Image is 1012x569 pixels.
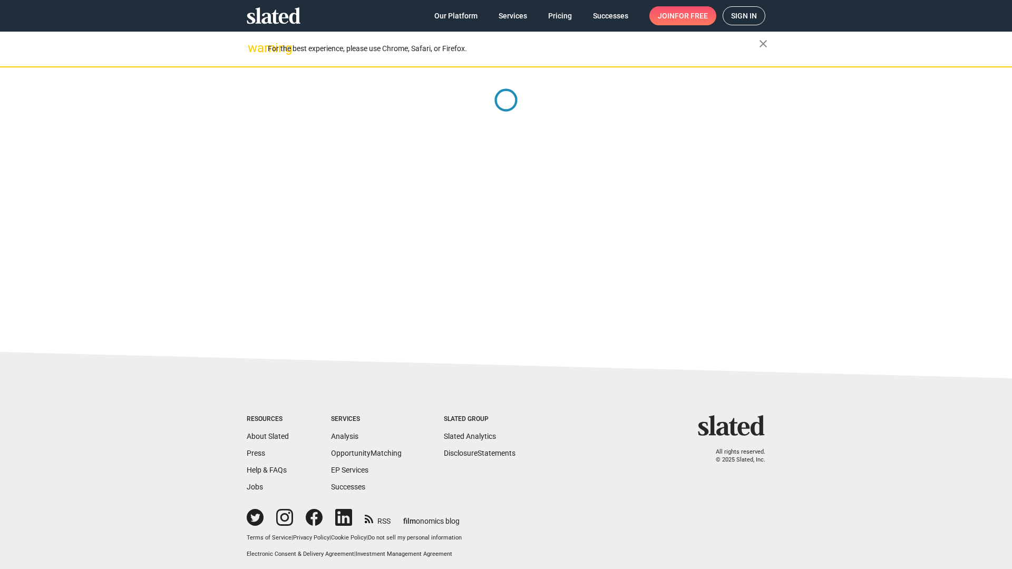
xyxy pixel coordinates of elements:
[585,6,637,25] a: Successes
[705,448,765,464] p: All rights reserved. © 2025 Slated, Inc.
[354,551,356,557] span: |
[268,42,759,56] div: For the best experience, please use Chrome, Safari, or Firefox.
[540,6,580,25] a: Pricing
[331,466,368,474] a: EP Services
[403,508,460,526] a: filmonomics blog
[248,42,260,54] mat-icon: warning
[329,534,331,541] span: |
[757,37,770,50] mat-icon: close
[403,517,416,525] span: film
[675,6,708,25] span: for free
[293,534,329,541] a: Privacy Policy
[658,6,708,25] span: Join
[593,6,628,25] span: Successes
[247,483,263,491] a: Jobs
[490,6,536,25] a: Services
[368,534,462,542] button: Do not sell my personal information
[444,449,515,457] a: DisclosureStatements
[331,432,358,440] a: Analysis
[499,6,527,25] span: Services
[366,534,368,541] span: |
[365,510,391,526] a: RSS
[548,6,572,25] span: Pricing
[723,6,765,25] a: Sign in
[444,415,515,424] div: Slated Group
[247,466,287,474] a: Help & FAQs
[426,6,486,25] a: Our Platform
[356,551,452,557] a: Investment Management Agreement
[444,432,496,440] a: Slated Analytics
[291,534,293,541] span: |
[331,483,365,491] a: Successes
[331,415,402,424] div: Services
[247,551,354,557] a: Electronic Consent & Delivery Agreement
[434,6,478,25] span: Our Platform
[331,449,402,457] a: OpportunityMatching
[247,415,289,424] div: Resources
[247,534,291,541] a: Terms of Service
[247,449,265,457] a: Press
[649,6,716,25] a: Joinfor free
[331,534,366,541] a: Cookie Policy
[247,432,289,440] a: About Slated
[731,7,757,25] span: Sign in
